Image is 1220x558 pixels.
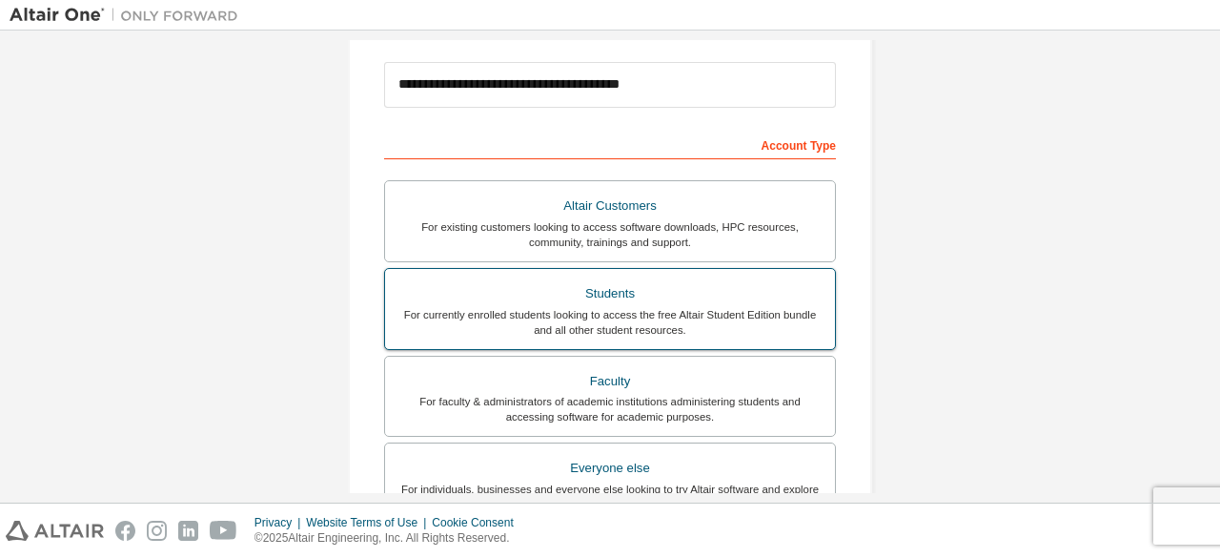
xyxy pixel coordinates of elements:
[210,521,237,541] img: youtube.svg
[147,521,167,541] img: instagram.svg
[10,6,248,25] img: Altair One
[396,455,823,482] div: Everyone else
[6,521,104,541] img: altair_logo.svg
[178,521,198,541] img: linkedin.svg
[115,521,135,541] img: facebook.svg
[396,280,823,307] div: Students
[396,394,823,424] div: For faculty & administrators of academic institutions administering students and accessing softwa...
[396,368,823,395] div: Faculty
[396,219,823,250] div: For existing customers looking to access software downloads, HPC resources, community, trainings ...
[396,193,823,219] div: Altair Customers
[306,515,432,530] div: Website Terms of Use
[396,307,823,338] div: For currently enrolled students looking to access the free Altair Student Edition bundle and all ...
[254,515,306,530] div: Privacy
[254,530,525,547] p: © 2025 Altair Engineering, Inc. All Rights Reserved.
[396,482,823,512] div: For individuals, businesses and everyone else looking to try Altair software and explore our prod...
[432,515,524,530] div: Cookie Consent
[384,129,836,159] div: Account Type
